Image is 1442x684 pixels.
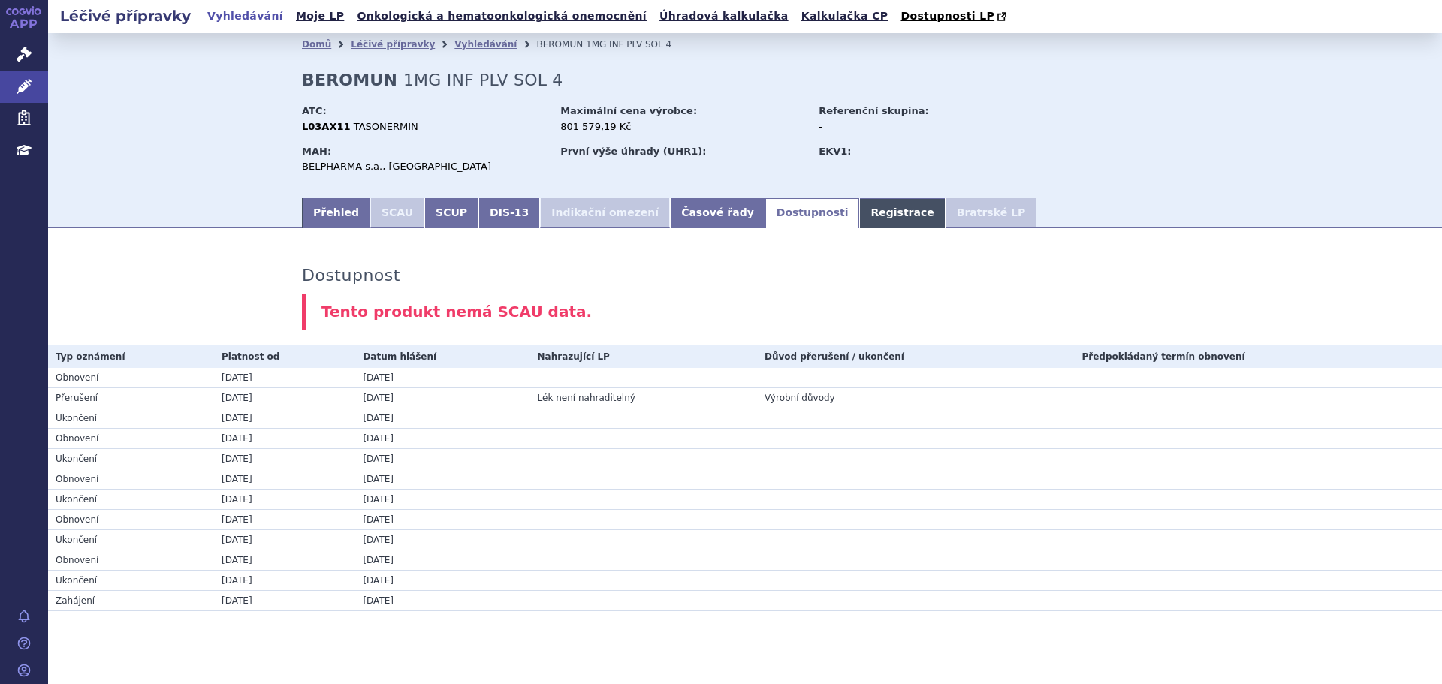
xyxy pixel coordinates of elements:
a: Registrace [859,198,945,228]
td: [DATE] [355,368,529,388]
td: [DATE] [355,408,529,429]
td: Obnovení [48,469,214,490]
a: Domů [302,39,331,50]
a: Přehled [302,198,370,228]
td: [DATE] [214,571,355,591]
td: [DATE] [355,469,529,490]
td: [DATE] [355,510,529,530]
td: [DATE] [214,530,355,550]
span: 1MG INF PLV SOL 4 [586,39,671,50]
h3: Dostupnost [302,266,400,285]
td: Ukončení [48,408,214,429]
td: Ukončení [48,449,214,469]
td: [DATE] [214,388,355,408]
a: Dostupnosti [765,198,860,228]
span: TASONERMIN [354,121,418,132]
a: Úhradová kalkulačka [655,6,793,26]
td: [DATE] [355,571,529,591]
td: [DATE] [214,469,355,490]
div: Tento produkt nemá SCAU data. [302,294,1188,330]
td: Ukončení [48,530,214,550]
h2: Léčivé přípravky [48,5,203,26]
span: Lék není nahraditelný [538,393,635,403]
td: [DATE] [214,368,355,388]
a: Léčivé přípravky [351,39,435,50]
td: [DATE] [355,429,529,449]
td: [DATE] [355,449,529,469]
a: Kalkulačka CP [797,6,893,26]
td: [DATE] [214,429,355,449]
span: BEROMUN [536,39,583,50]
td: [DATE] [355,530,529,550]
td: Ukončení [48,571,214,591]
td: [DATE] [214,449,355,469]
span: 1MG INF PLV SOL 4 [403,71,563,89]
a: Onkologická a hematoonkologická onemocnění [352,6,651,26]
td: Přerušení [48,388,214,408]
div: - [819,120,988,134]
strong: L03AX11 [302,121,351,132]
strong: MAH: [302,146,331,157]
div: BELPHARMA s.a., [GEOGRAPHIC_DATA] [302,160,546,173]
th: Důvod přerušení / ukončení [757,345,1075,368]
div: - [560,160,804,173]
a: Moje LP [291,6,348,26]
th: Nahrazující LP [530,345,757,368]
td: Obnovení [48,429,214,449]
td: [DATE] [355,490,529,510]
td: [DATE] [214,510,355,530]
th: Datum hlášení [355,345,529,368]
td: Ukončení [48,490,214,510]
a: Vyhledávání [454,39,517,50]
strong: EKV1: [819,146,851,157]
a: SCUP [424,198,478,228]
strong: Maximální cena výrobce: [560,105,697,116]
div: - [819,160,988,173]
a: Dostupnosti LP [896,6,1014,27]
th: Typ oznámení [48,345,214,368]
a: Časové řady [670,198,765,228]
td: [DATE] [214,591,355,611]
strong: První výše úhrady (UHR1): [560,146,706,157]
th: Platnost od [214,345,355,368]
td: [DATE] [214,408,355,429]
td: [DATE] [214,490,355,510]
strong: ATC: [302,105,327,116]
td: [DATE] [355,388,529,408]
td: Obnovení [48,368,214,388]
td: Obnovení [48,510,214,530]
div: 801 579,19 Kč [560,120,804,134]
td: Výrobní důvody [757,388,1075,408]
td: [DATE] [355,550,529,571]
strong: Referenční skupina: [819,105,928,116]
span: Dostupnosti LP [900,10,994,22]
td: Obnovení [48,550,214,571]
strong: BEROMUN [302,71,397,89]
td: [DATE] [214,550,355,571]
td: Zahájení [48,591,214,611]
a: DIS-13 [478,198,540,228]
a: Vyhledávání [203,6,288,26]
td: [DATE] [355,591,529,611]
